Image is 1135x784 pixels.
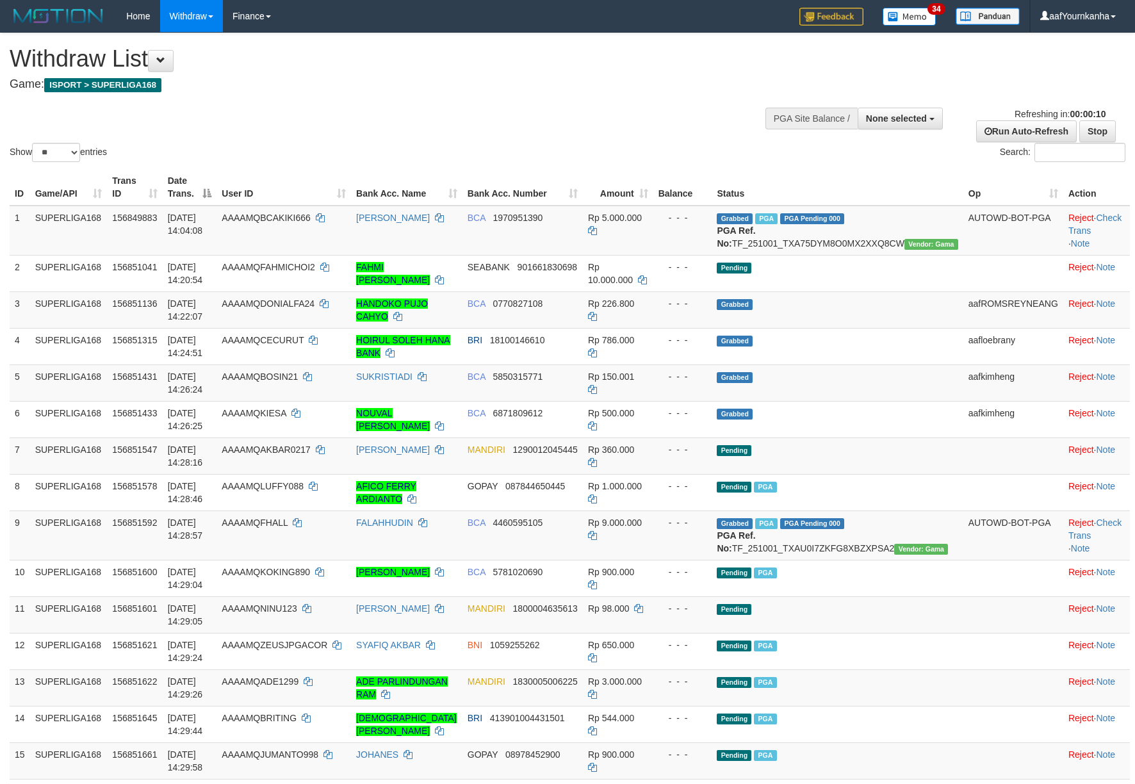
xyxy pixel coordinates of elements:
[588,372,634,382] span: Rp 150.001
[468,518,486,528] span: BCA
[1096,749,1115,760] a: Note
[717,518,753,529] span: Grabbed
[356,676,448,699] a: ADE PARLINDUNGAN RAM
[30,401,108,437] td: SUPERLIGA168
[858,108,943,129] button: None selected
[799,8,863,26] img: Feedback.jpg
[30,669,108,706] td: SUPERLIGA168
[717,336,753,347] span: Grabbed
[1068,213,1094,223] a: Reject
[712,169,963,206] th: Status
[10,437,30,474] td: 7
[30,255,108,291] td: SUPERLIGA168
[717,299,753,310] span: Grabbed
[866,113,927,124] span: None selected
[588,603,630,614] span: Rp 98.000
[717,372,753,383] span: Grabbed
[754,482,776,493] span: Marked by aafchhiseyha
[588,518,642,528] span: Rp 9.000.000
[1068,676,1094,687] a: Reject
[490,713,565,723] span: Copy 413901004431501 to clipboard
[356,262,430,285] a: FAHMI [PERSON_NAME]
[1063,742,1130,779] td: ·
[754,641,776,651] span: Marked by aafchhiseyha
[112,408,157,418] span: 156851433
[10,206,30,256] td: 1
[1015,109,1106,119] span: Refreshing in:
[356,713,457,736] a: [DEMOGRAPHIC_DATA][PERSON_NAME]
[168,213,203,236] span: [DATE] 14:04:08
[754,714,776,724] span: Marked by aafsengchandara
[112,518,157,528] span: 156851592
[894,544,948,555] span: Vendor URL: https://trx31.1velocity.biz
[356,335,450,358] a: HOIRUL SOLEH HANA BANK
[717,604,751,615] span: Pending
[168,408,203,431] span: [DATE] 14:26:25
[112,567,157,577] span: 156851600
[717,409,753,420] span: Grabbed
[1068,213,1122,236] a: Check Trans
[1068,481,1094,491] a: Reject
[10,560,30,596] td: 10
[717,677,751,688] span: Pending
[222,518,288,528] span: AAAAMQFHALL
[493,213,543,223] span: Copy 1970951390 to clipboard
[963,169,1063,206] th: Op: activate to sort column ascending
[963,510,1063,560] td: AUTOWD-BOT-PGA
[717,750,751,761] span: Pending
[222,298,314,309] span: AAAAMQDONIALFA24
[112,213,157,223] span: 156849883
[1063,364,1130,401] td: ·
[10,143,107,162] label: Show entries
[588,335,634,345] span: Rp 786.000
[468,640,482,650] span: BNI
[1068,749,1094,760] a: Reject
[112,749,157,760] span: 156851661
[112,445,157,455] span: 156851547
[1068,445,1094,455] a: Reject
[1063,510,1130,560] td: · ·
[30,169,108,206] th: Game/API: activate to sort column ascending
[356,213,430,223] a: [PERSON_NAME]
[10,401,30,437] td: 6
[658,443,707,456] div: - - -
[356,298,428,322] a: HANDOKO PUJO CAHYO
[1068,298,1094,309] a: Reject
[588,481,642,491] span: Rp 1.000.000
[904,239,958,250] span: Vendor URL: https://trx31.1velocity.biz
[1096,445,1115,455] a: Note
[10,742,30,779] td: 15
[1063,255,1130,291] td: ·
[222,713,297,723] span: AAAAMQBRITING
[717,568,751,578] span: Pending
[168,335,203,358] span: [DATE] 14:24:51
[10,596,30,633] td: 11
[222,335,304,345] span: AAAAMQCECURUT
[765,108,858,129] div: PGA Site Balance /
[168,640,203,663] span: [DATE] 14:29:24
[356,640,421,650] a: SYAFIQ AKBAR
[30,437,108,474] td: SUPERLIGA168
[107,169,162,206] th: Trans ID: activate to sort column ascending
[754,568,776,578] span: Marked by aafsoycanthlai
[1096,603,1115,614] a: Note
[1063,596,1130,633] td: ·
[112,335,157,345] span: 156851315
[468,481,498,491] span: GOPAY
[30,206,108,256] td: SUPERLIGA168
[1096,335,1115,345] a: Note
[468,262,510,272] span: SEABANK
[468,603,505,614] span: MANDIRI
[1034,143,1125,162] input: Search:
[658,297,707,310] div: - - -
[468,372,486,382] span: BCA
[755,518,778,529] span: Marked by aafsoycanthlai
[468,713,482,723] span: BRI
[513,676,578,687] span: Copy 1830005006225 to clipboard
[658,748,707,761] div: - - -
[658,211,707,224] div: - - -
[1068,518,1122,541] a: Check Trans
[1063,633,1130,669] td: ·
[222,213,311,223] span: AAAAMQBCAKIKI666
[222,481,304,491] span: AAAAMQLUFFY088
